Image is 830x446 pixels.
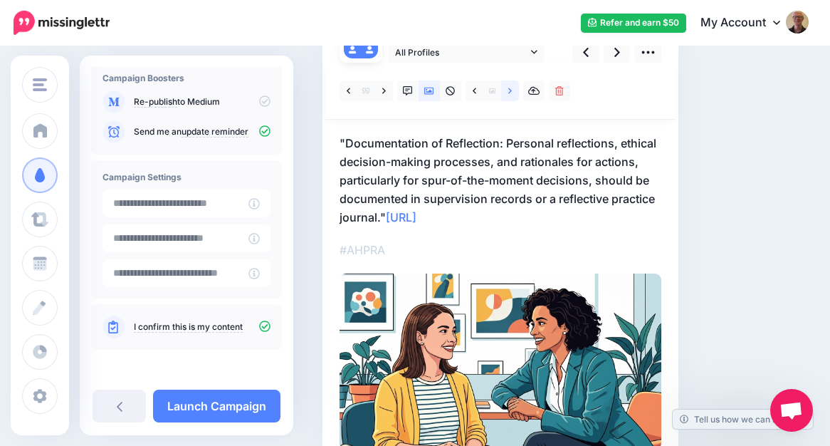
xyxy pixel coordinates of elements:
a: Tell us how we can improve [673,410,813,429]
a: [URL] [386,210,416,224]
a: Re-publish [134,96,177,108]
span: All Profiles [395,45,527,60]
p: to Medium [134,95,270,108]
p: #AHPRA [340,241,661,259]
a: Open chat [770,389,813,432]
a: Refer and earn $50 [581,14,686,33]
a: All Profiles [388,42,545,63]
p: Send me an [134,125,270,138]
img: user_default_image.png [361,41,378,58]
img: Missinglettr [14,11,110,35]
a: I confirm this is my content [134,321,243,333]
img: user_default_image.png [344,41,361,58]
h4: Campaign Boosters [103,73,270,83]
h4: Campaign Settings [103,172,270,182]
img: menu.png [33,78,47,91]
a: My Account [686,6,809,41]
p: "Documentation of Reflection: Personal reflections, ethical decision-making processes, and ration... [340,134,661,227]
a: update reminder [182,126,248,138]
